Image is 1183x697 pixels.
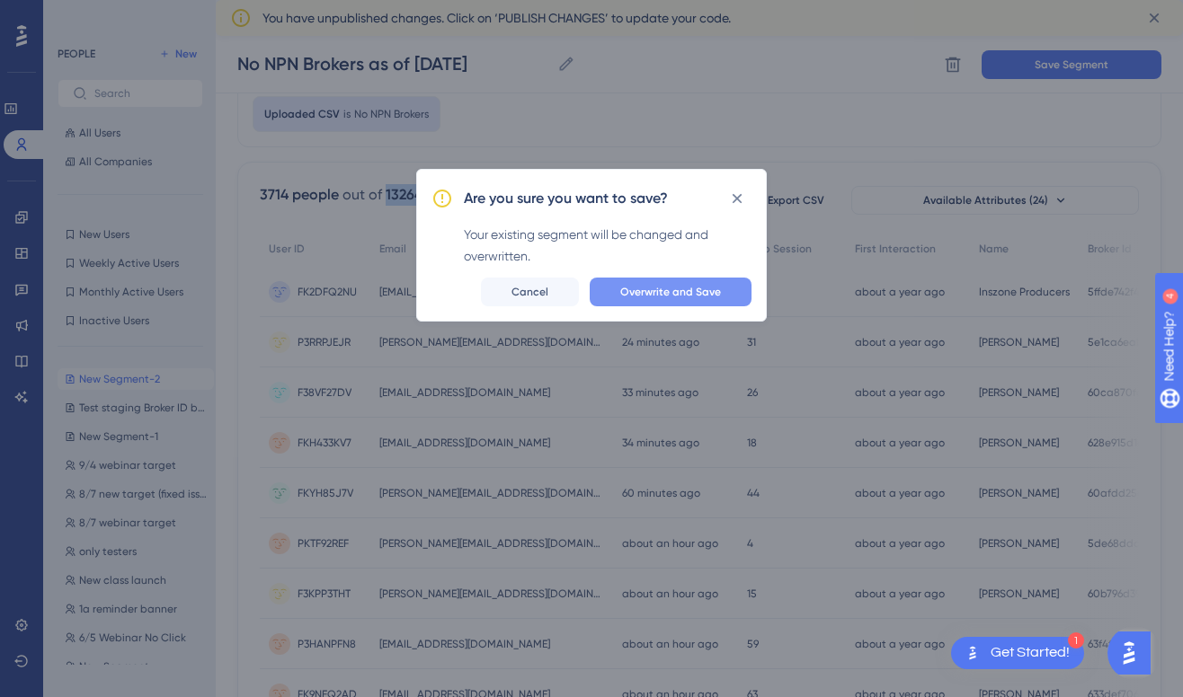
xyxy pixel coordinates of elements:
div: Get Started! [991,643,1070,663]
span: Need Help? [42,4,112,26]
div: 1 [1068,632,1084,648]
div: 4 [125,9,130,23]
span: Overwrite and Save [620,285,721,299]
span: Cancel [511,285,548,299]
h2: Are you sure you want to save? [464,188,668,209]
div: Open Get Started! checklist, remaining modules: 1 [951,637,1084,669]
div: Your existing segment will be changed and overwritten. [464,224,752,267]
iframe: UserGuiding AI Assistant Launcher [1107,626,1161,680]
img: launcher-image-alternative-text [962,642,983,664]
